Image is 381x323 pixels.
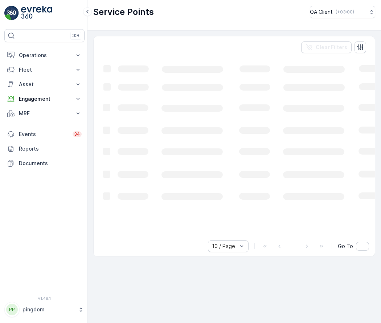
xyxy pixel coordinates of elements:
span: Go To [338,243,353,250]
button: Engagement [4,92,85,106]
button: Clear Filters [301,41,352,53]
p: Operations [19,52,70,59]
p: Reports [19,145,82,152]
span: v 1.48.1 [4,296,85,300]
a: Events34 [4,127,85,141]
img: logo [4,6,19,20]
div: PP [6,304,18,315]
button: QA Client(+03:00) [310,6,375,18]
p: QA Client [310,8,333,16]
p: 34 [74,131,80,137]
button: MRF [4,106,85,121]
button: Fleet [4,63,85,77]
p: ⌘B [72,33,79,39]
a: Reports [4,141,85,156]
button: PPpingdom [4,302,85,317]
a: Documents [4,156,85,171]
p: Documents [19,160,82,167]
p: pingdom [22,306,74,313]
p: Clear Filters [316,44,347,51]
p: Events [19,131,68,138]
p: Engagement [19,95,70,103]
p: Fleet [19,66,70,73]
button: Asset [4,77,85,92]
p: ( +03:00 ) [336,9,354,15]
p: MRF [19,110,70,117]
p: Service Points [93,6,154,18]
img: logo_light-DOdMpM7g.png [21,6,52,20]
p: Asset [19,81,70,88]
button: Operations [4,48,85,63]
